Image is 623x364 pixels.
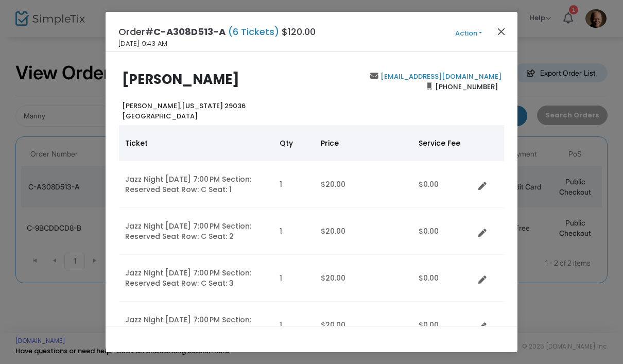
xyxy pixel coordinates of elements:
[122,101,246,121] b: [US_STATE] 29036 [GEOGRAPHIC_DATA]
[315,161,412,208] td: $20.00
[119,255,273,302] td: Jazz Night [DATE] 7:00 PM Section: Reserved Seat Row: C Seat: 3
[412,302,474,349] td: $0.00
[122,101,182,111] span: [PERSON_NAME],
[122,70,239,89] b: [PERSON_NAME]
[412,208,474,255] td: $0.00
[119,302,273,349] td: Jazz Night [DATE] 7:00 PM Section: Reserved Seat Row: C Seat: 4
[273,208,315,255] td: 1
[119,161,273,208] td: Jazz Night [DATE] 7:00 PM Section: Reserved Seat Row: C Seat: 1
[412,125,474,161] th: Service Fee
[119,125,273,161] th: Ticket
[412,255,474,302] td: $0.00
[119,208,273,255] td: Jazz Night [DATE] 7:00 PM Section: Reserved Seat Row: C Seat: 2
[315,255,412,302] td: $20.00
[118,25,316,39] h4: Order# $120.00
[118,39,167,49] span: [DATE] 9:43 AM
[273,255,315,302] td: 1
[315,125,412,161] th: Price
[315,208,412,255] td: $20.00
[412,161,474,208] td: $0.00
[273,302,315,349] td: 1
[432,78,501,95] span: [PHONE_NUMBER]
[495,25,508,38] button: Close
[226,25,282,38] span: (6 Tickets)
[273,125,315,161] th: Qty
[315,302,412,349] td: $20.00
[273,161,315,208] td: 1
[153,25,226,38] span: C-A308D513-A
[378,72,501,81] a: [EMAIL_ADDRESS][DOMAIN_NAME]
[438,28,499,39] button: Action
